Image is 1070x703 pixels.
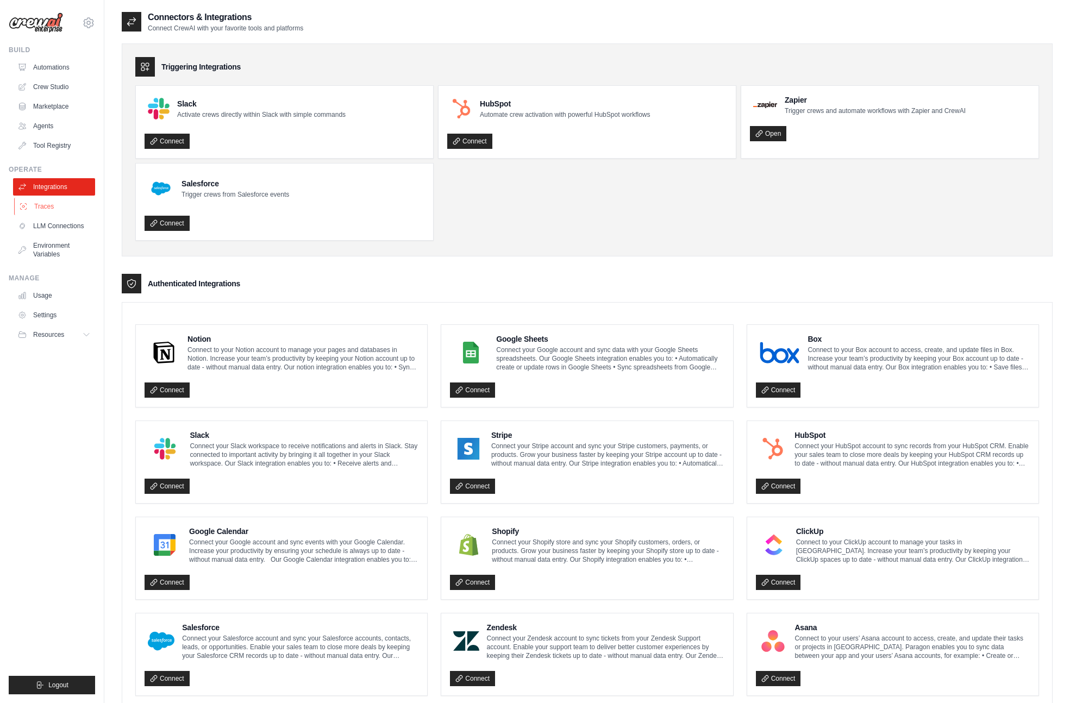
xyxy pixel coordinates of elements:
[187,334,418,344] h4: Notion
[496,334,724,344] h4: Google Sheets
[148,24,303,33] p: Connect CrewAI with your favorite tools and platforms
[48,681,68,689] span: Logout
[450,479,495,494] a: Connect
[9,12,63,33] img: Logo
[13,117,95,135] a: Agents
[785,106,966,115] p: Trigger crews and automate workflows with Zapier and CrewAI
[177,98,346,109] h4: Slack
[491,442,724,468] p: Connect your Stripe account and sync your Stripe customers, payments, or products. Grow your busi...
[756,575,801,590] a: Connect
[145,216,190,231] a: Connect
[14,198,96,215] a: Traces
[148,534,182,556] img: Google Calendar Logo
[480,98,650,109] h4: HubSpot
[487,634,724,660] p: Connect your Zendesk account to sync tickets from your Zendesk Support account. Enable your suppo...
[148,438,182,460] img: Slack Logo
[794,430,1030,441] h4: HubSpot
[453,342,489,363] img: Google Sheets Logo
[13,178,95,196] a: Integrations
[785,95,966,105] h4: Zapier
[759,342,800,363] img: Box Logo
[756,479,801,494] a: Connect
[450,575,495,590] a: Connect
[756,382,801,398] a: Connect
[189,526,418,537] h4: Google Calendar
[794,622,1030,633] h4: Asana
[13,237,95,263] a: Environment Variables
[450,98,472,120] img: HubSpot Logo
[759,534,789,556] img: ClickUp Logo
[13,326,95,343] button: Resources
[492,538,724,564] p: Connect your Shopify store and sync your Shopify customers, orders, or products. Grow your busine...
[492,526,724,537] h4: Shopify
[148,278,240,289] h3: Authenticated Integrations
[13,217,95,235] a: LLM Connections
[189,538,418,564] p: Connect your Google account and sync events with your Google Calendar. Increase your productivity...
[480,110,650,119] p: Automate crew activation with powerful HubSpot workflows
[182,190,289,199] p: Trigger crews from Salesforce events
[13,137,95,154] a: Tool Registry
[453,438,484,460] img: Stripe Logo
[796,538,1030,564] p: Connect to your ClickUp account to manage your tasks in [GEOGRAPHIC_DATA]. Increase your team’s p...
[794,634,1030,660] p: Connect to your users’ Asana account to access, create, and update their tasks or projects in [GE...
[9,46,95,54] div: Build
[453,630,479,652] img: Zendesk Logo
[177,110,346,119] p: Activate crews directly within Slack with simple commands
[450,671,495,686] a: Connect
[145,382,190,398] a: Connect
[145,671,190,686] a: Connect
[148,175,174,202] img: Salesforce Logo
[756,671,801,686] a: Connect
[187,346,418,372] p: Connect to your Notion account to manage your pages and databases in Notion. Increase your team’s...
[750,126,786,141] a: Open
[190,430,418,441] h4: Slack
[487,622,724,633] h4: Zendesk
[182,178,289,189] h4: Salesforce
[13,287,95,304] a: Usage
[148,342,180,363] img: Notion Logo
[794,442,1030,468] p: Connect your HubSpot account to sync records from your HubSpot CRM. Enable your sales team to clo...
[13,306,95,324] a: Settings
[145,479,190,494] a: Connect
[190,442,418,468] p: Connect your Slack workspace to receive notifications and alerts in Slack. Stay connected to impo...
[759,630,787,652] img: Asana Logo
[450,382,495,398] a: Connect
[491,430,724,441] h4: Stripe
[9,274,95,283] div: Manage
[808,334,1030,344] h4: Box
[808,346,1030,372] p: Connect to your Box account to access, create, and update files in Box. Increase your team’s prod...
[161,61,241,72] h3: Triggering Integrations
[145,134,190,149] a: Connect
[447,134,492,149] a: Connect
[753,102,777,108] img: Zapier Logo
[182,634,418,660] p: Connect your Salesforce account and sync your Salesforce accounts, contacts, leads, or opportunit...
[148,98,170,120] img: Slack Logo
[9,165,95,174] div: Operate
[148,11,303,24] h2: Connectors & Integrations
[145,575,190,590] a: Connect
[182,622,418,633] h4: Salesforce
[9,676,95,694] button: Logout
[33,330,64,339] span: Resources
[796,526,1030,537] h4: ClickUp
[13,59,95,76] a: Automations
[13,98,95,115] a: Marketplace
[759,438,787,460] img: HubSpot Logo
[453,534,484,556] img: Shopify Logo
[13,78,95,96] a: Crew Studio
[496,346,724,372] p: Connect your Google account and sync data with your Google Sheets spreadsheets. Our Google Sheets...
[148,630,174,652] img: Salesforce Logo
